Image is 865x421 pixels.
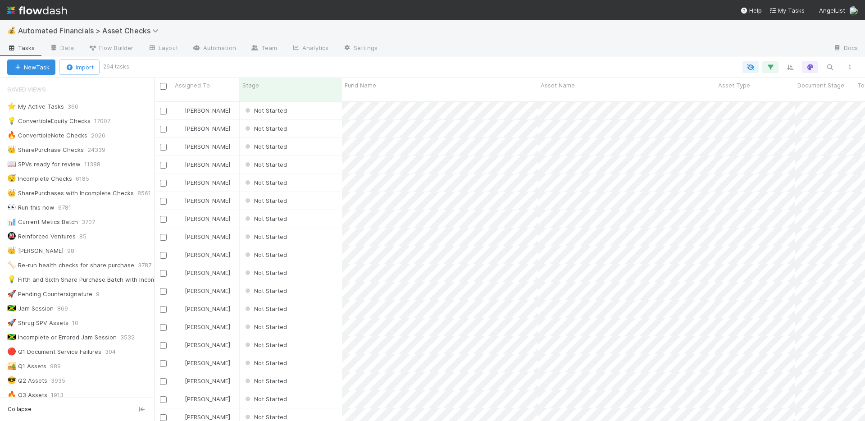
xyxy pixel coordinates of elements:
span: 🚇 [7,232,16,240]
img: avatar_d02a2cc9-4110-42ea-8259-e0e2573f4e82.png [176,197,183,204]
span: [PERSON_NAME] [185,251,230,258]
div: Shrug SPV Assets [7,317,68,329]
span: 2026 [91,130,114,141]
div: Q1 Assets [7,361,46,372]
span: 📖 [7,160,16,168]
div: Not Started [243,394,287,403]
span: ⭐ [7,102,16,110]
div: Not Started [243,250,287,259]
span: 24339 [87,144,114,156]
div: [PERSON_NAME] [7,245,64,256]
div: Not Started [243,106,287,115]
span: Tasks [7,43,35,52]
span: Assigned To [175,81,210,90]
span: Document Stage [797,81,844,90]
input: Toggle All Rows Selected [160,83,167,90]
div: [PERSON_NAME] [176,178,230,187]
a: Docs [826,41,865,56]
span: 😴 [7,174,16,182]
span: 🔴 [7,348,16,355]
span: 10 [72,317,87,329]
div: Not Started [243,304,287,313]
div: Q1 Document Service Failures [7,346,101,357]
div: Not Started [243,322,287,331]
span: 📊 [7,218,16,225]
span: 3707 [82,216,104,228]
div: Re-run health checks for share purchase [7,260,134,271]
input: Toggle Row Selected [160,306,167,313]
div: [PERSON_NAME] [176,214,230,223]
input: Toggle Row Selected [160,216,167,223]
span: Fund Name [345,81,376,90]
span: 💡 [7,275,16,283]
span: 🚀 [7,319,16,326]
div: Not Started [243,268,287,277]
span: 👑 [7,146,16,153]
input: Toggle Row Selected [160,360,167,367]
div: Fifth and Sixth Share Purchase Batch with Incomplete Checks [7,274,193,285]
span: Stage [242,81,259,90]
div: Q3 Assets [7,389,47,401]
img: avatar_12dd09bb-393f-4edb-90ff-b12147216d3f.png [176,341,183,348]
div: Not Started [243,358,287,367]
span: [PERSON_NAME] [185,395,230,403]
input: Toggle Row Selected [160,342,167,349]
span: 🚀 [7,290,16,297]
span: Not Started [243,377,287,384]
span: [PERSON_NAME] [185,359,230,366]
input: Toggle Row Selected [160,180,167,187]
span: Automated Financials > Asset Checks [18,26,163,35]
input: Toggle Row Selected [160,144,167,151]
span: 💡 [7,117,16,124]
span: 85 [79,231,96,242]
div: Not Started [243,232,287,241]
input: Toggle Row Selected [160,414,167,421]
div: [PERSON_NAME] [176,268,230,277]
span: Not Started [243,179,287,186]
span: [PERSON_NAME] [185,197,230,204]
span: [PERSON_NAME] [185,107,230,114]
img: logo-inverted-e16ddd16eac7371096b0.svg [7,3,67,18]
span: 👑 [7,247,16,254]
div: Incomplete or Errored Jam Session [7,332,117,343]
span: Not Started [243,413,287,421]
span: 🔥 [7,131,16,139]
span: Not Started [243,305,287,312]
a: Settings [336,41,385,56]
span: 869 [57,303,77,314]
span: 🇯🇲 [7,304,16,312]
span: 👑 [7,189,16,197]
span: Not Started [243,287,287,294]
div: Pending Countersignature [7,288,92,300]
div: [PERSON_NAME] [176,358,230,367]
div: Not Started [243,340,287,349]
span: 360 [68,101,87,112]
div: [PERSON_NAME] [176,304,230,313]
span: 6781 [58,202,80,213]
span: 3787 [138,260,160,271]
div: [PERSON_NAME] [176,394,230,403]
img: avatar_d02a2cc9-4110-42ea-8259-e0e2573f4e82.png [176,215,183,222]
span: [PERSON_NAME] [185,305,230,312]
div: [PERSON_NAME] [176,232,230,241]
input: Toggle Row Selected [160,252,167,259]
img: avatar_12dd09bb-393f-4edb-90ff-b12147216d3f.png [176,143,183,150]
img: avatar_12dd09bb-393f-4edb-90ff-b12147216d3f.png [176,179,183,186]
small: 264 tasks [103,63,129,71]
button: Import [59,59,100,75]
span: Not Started [243,251,287,258]
span: [PERSON_NAME] [185,233,230,240]
div: SharePurchases with Incomplete Checks [7,188,134,199]
input: Toggle Row Selected [160,396,167,403]
div: SPVs ready for review [7,159,81,170]
div: Help [740,6,762,15]
span: 1913 [51,389,73,401]
div: ConvertibleEquity Checks [7,115,91,127]
div: Reinforced Ventures [7,231,76,242]
img: avatar_55b415e2-df6a-4422-95b4-4512075a58f2.png [176,413,183,421]
span: Not Started [243,323,287,330]
a: Data [42,41,81,56]
div: Q2 Assets [7,375,47,386]
button: NewTask [7,59,55,75]
span: 304 [105,346,125,357]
